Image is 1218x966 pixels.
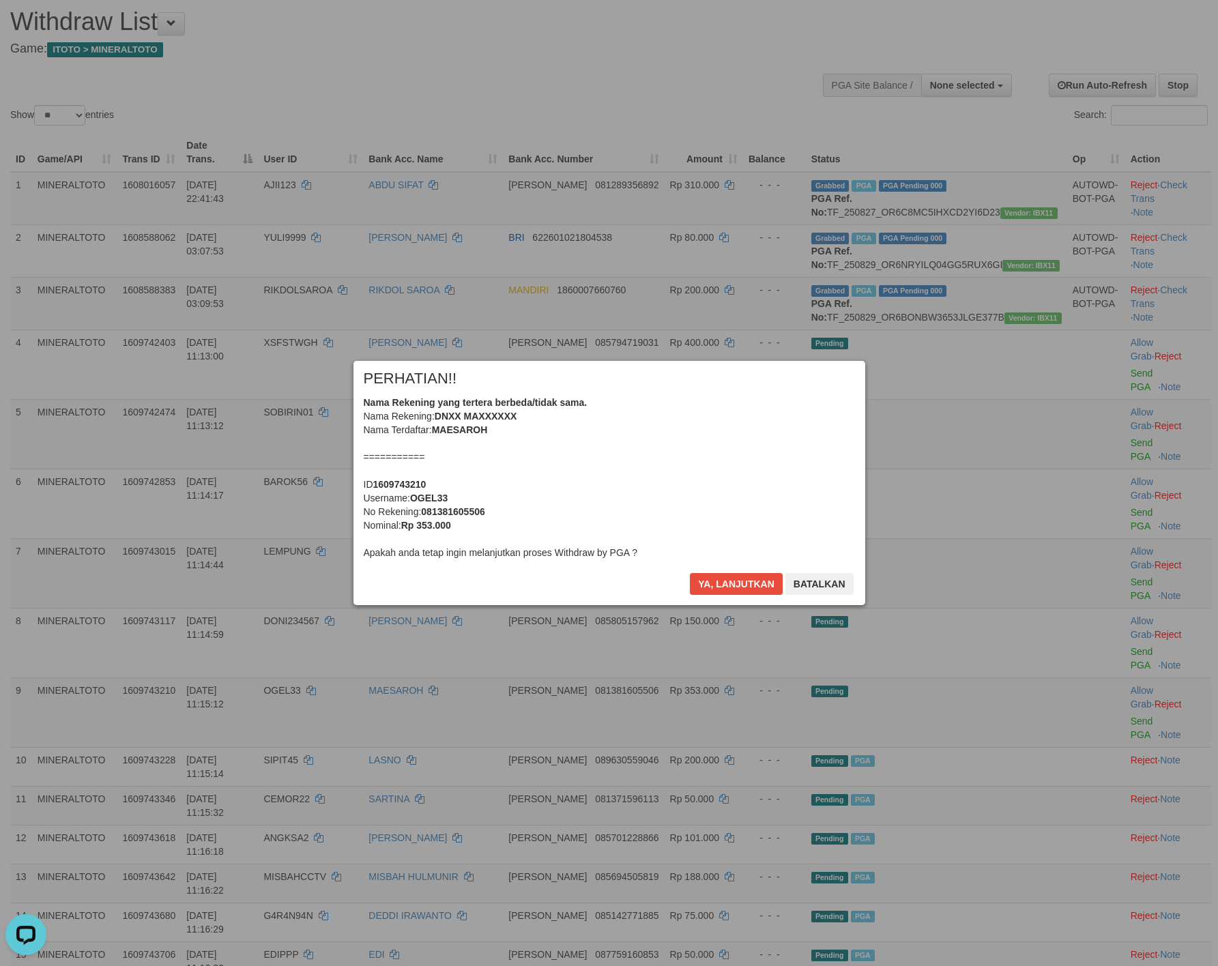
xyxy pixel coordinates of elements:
button: Ya, lanjutkan [690,573,783,595]
button: Batalkan [785,573,854,595]
b: DNXX MAXXXXXX [435,411,517,422]
b: Rp 353.000 [401,520,451,531]
b: OGEL33 [410,493,448,503]
b: MAESAROH [432,424,488,435]
b: 081381605506 [421,506,484,517]
span: PERHATIAN!! [364,372,457,385]
b: 1609743210 [373,479,426,490]
div: Nama Rekening: Nama Terdaftar: =========== ID Username: No Rekening: Nominal: Apakah anda tetap i... [364,396,855,559]
b: Nama Rekening yang tertera berbeda/tidak sama. [364,397,588,408]
button: Open LiveChat chat widget [5,5,46,46]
